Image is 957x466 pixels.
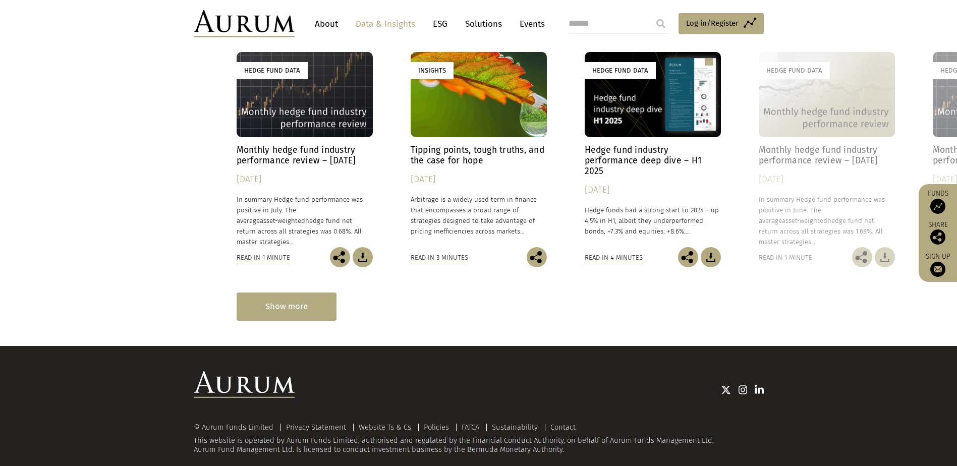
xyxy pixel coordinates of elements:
img: Aurum Logo [194,371,295,398]
img: Linkedin icon [755,385,764,395]
img: Download Article [875,247,895,267]
div: Read in 1 minute [237,252,290,263]
a: Hedge Fund Data Hedge fund industry performance deep dive – H1 2025 [DATE] Hedge funds had a stro... [585,52,721,247]
a: Hedge Fund Data Monthly hedge fund industry performance review – [DATE] [DATE] In summary Hedge f... [237,52,373,247]
a: Sustainability [492,423,538,432]
p: Arbitrage is a widely used term in finance that encompasses a broad range of strategies designed ... [411,194,547,237]
div: This website is operated by Aurum Funds Limited, authorised and regulated by the Financial Conduc... [194,423,764,454]
span: asset-weighted [260,217,305,224]
div: Read in 3 minutes [411,252,468,263]
a: Insights Tipping points, tough truths, and the case for hope [DATE] Arbitrage is a widely used te... [411,52,547,247]
div: [DATE] [585,183,721,197]
a: Events [515,15,545,33]
img: Access Funds [930,199,945,214]
img: Share this post [527,247,547,267]
img: Sign up to our newsletter [930,262,945,277]
h4: Tipping points, tough truths, and the case for hope [411,145,547,166]
img: Share this post [930,229,945,245]
div: [DATE] [759,172,895,187]
img: Share this post [330,247,350,267]
div: Hedge Fund Data [585,62,656,79]
a: Privacy Statement [286,423,346,432]
a: Policies [424,423,449,432]
div: Read in 4 minutes [585,252,643,263]
p: In summary Hedge fund performance was positive in June. The average hedge fund net return across ... [759,194,895,248]
div: Show more [237,293,336,320]
a: Contact [550,423,576,432]
img: Share this post [678,247,698,267]
div: Share [924,221,952,245]
a: ESG [428,15,453,33]
a: FATCA [462,423,479,432]
h4: Hedge fund industry performance deep dive – H1 2025 [585,145,721,177]
img: Aurum [194,10,295,37]
p: Hedge funds had a strong start to 2025 – up 4.5% in H1, albeit they underperformed bonds, +7.3% a... [585,205,721,237]
input: Submit [651,14,671,34]
div: [DATE] [411,172,547,187]
a: Sign up [924,252,952,277]
a: Solutions [460,15,507,33]
h4: Monthly hedge fund industry performance review – [DATE] [237,145,373,166]
a: Website Ts & Cs [359,423,411,432]
img: Share this post [852,247,872,267]
a: About [310,15,343,33]
img: Instagram icon [739,385,748,395]
div: Insights [411,62,454,79]
span: asset-weighted [782,217,827,224]
a: Funds [924,189,952,214]
div: Read in 1 minute [759,252,812,263]
h4: Monthly hedge fund industry performance review – [DATE] [759,145,895,166]
a: Data & Insights [351,15,420,33]
p: In summary Hedge fund performance was positive in July. The average hedge fund net return across ... [237,194,373,248]
a: Log in/Register [679,13,764,34]
div: Hedge Fund Data [759,62,830,79]
img: Twitter icon [721,385,731,395]
div: Hedge Fund Data [237,62,308,79]
span: Log in/Register [686,17,739,29]
img: Download Article [353,247,373,267]
img: Download Article [701,247,721,267]
div: © Aurum Funds Limited [194,424,278,431]
div: [DATE] [237,172,373,187]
